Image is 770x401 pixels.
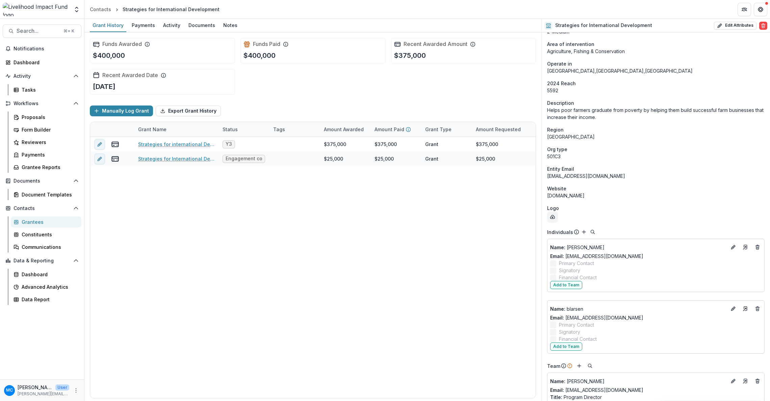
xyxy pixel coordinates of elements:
div: Amount Paid [370,122,421,137]
p: [GEOGRAPHIC_DATA],[GEOGRAPHIC_DATA],[GEOGRAPHIC_DATA] [547,67,765,74]
div: Constituents [22,231,76,238]
a: Payments [129,19,158,32]
div: Grant Name [134,122,219,137]
span: Email: [550,253,564,259]
p: $400,000 [93,50,125,61]
span: Search... [17,28,59,34]
button: Deletes [753,377,762,385]
span: Description [547,99,574,107]
button: Open Activity [3,71,81,81]
a: Contacts [87,4,114,14]
p: $400,000 [243,50,276,61]
a: Payments [11,149,81,160]
button: Add to Team [550,343,582,351]
button: Edit [729,377,737,385]
a: Email: [EMAIL_ADDRESS][DOMAIN_NAME] [550,314,643,321]
button: Delete [759,22,767,30]
p: [PERSON_NAME] [550,378,726,385]
div: Grantee Reports [22,164,76,171]
span: Primary Contact [559,260,594,267]
div: Contacts [90,6,111,13]
a: Name: [PERSON_NAME] [550,378,726,385]
button: Partners [738,3,751,16]
div: Grant Type [421,122,472,137]
div: Grant [425,155,438,162]
div: Strategies for International Development [123,6,220,13]
span: Region [547,126,564,133]
div: Grant History [90,20,126,30]
a: Name: blarsen [550,305,726,312]
button: edit [94,154,105,164]
a: Grant History [90,19,126,32]
p: [DATE] [93,81,115,92]
a: Go to contact [740,303,751,314]
span: Documents [14,178,71,184]
a: Name: [PERSON_NAME] [550,244,726,251]
a: [DOMAIN_NAME] [547,193,585,198]
button: view-payments [111,140,119,148]
span: Logo [547,205,559,212]
span: Area of intervention [547,41,594,48]
a: Document Templates [11,189,81,200]
div: Proposals [22,114,76,121]
button: Deletes [753,305,762,313]
span: Activity [14,73,71,79]
button: Get Help [754,3,767,16]
button: Deletes [753,243,762,251]
a: Email: [EMAIL_ADDRESS][DOMAIN_NAME] [550,253,643,260]
div: Tasks [22,86,76,93]
div: $25,000 [324,155,343,162]
button: More [72,386,80,395]
span: Org type [547,146,567,153]
a: Constituents [11,229,81,240]
button: Notifications [3,43,81,54]
div: Grant Type [421,126,456,133]
div: Grant [425,141,438,148]
div: Status [219,122,269,137]
button: Open Workflows [3,98,81,109]
button: Add [575,362,583,370]
a: Go to contact [740,242,751,253]
span: Email: [550,387,564,393]
span: 2024 Reach [547,80,576,87]
p: Helps poor farmers graduate from poverty by helping them build successful farm businesses that in... [547,107,765,121]
a: Documents [186,19,218,32]
div: Notes [221,20,240,30]
div: Activity [160,20,183,30]
div: Amount Requested [472,122,539,137]
p: [PERSON_NAME] [550,244,726,251]
a: Grantees [11,216,81,228]
span: Y3 [226,141,232,147]
a: Reviewers [11,137,81,148]
div: $375,000 [476,141,498,148]
span: Name : [550,378,565,384]
button: Open entity switcher [72,3,81,16]
div: Status [219,126,242,133]
button: Add to Team [550,281,582,289]
div: Reviewers [22,139,76,146]
div: Amount Awarded [320,122,370,137]
div: Payments [129,20,158,30]
div: Grant Name [134,126,171,133]
a: Advanced Analytics [11,281,81,292]
span: Financial Contact [559,335,597,343]
div: Dashboard [14,59,76,66]
span: Name : [550,244,565,250]
a: Email: [EMAIL_ADDRESS][DOMAIN_NAME] [550,386,643,394]
span: Signatory [559,267,580,274]
a: Form Builder [11,124,81,135]
div: ⌘ + K [62,27,76,35]
div: Tags [269,122,320,137]
button: Add [580,228,588,236]
p: blarsen [550,305,726,312]
p: $375,000 [394,50,426,61]
a: Dashboard [3,57,81,68]
p: Amount Paid [375,126,404,133]
span: Notifications [14,46,79,52]
span: Email: [550,315,564,321]
button: Manually Log Grant [90,105,153,116]
img: Livelihood Impact Fund logo [3,3,69,16]
span: Contacts [14,206,71,211]
button: download-entity-logo [547,212,558,222]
